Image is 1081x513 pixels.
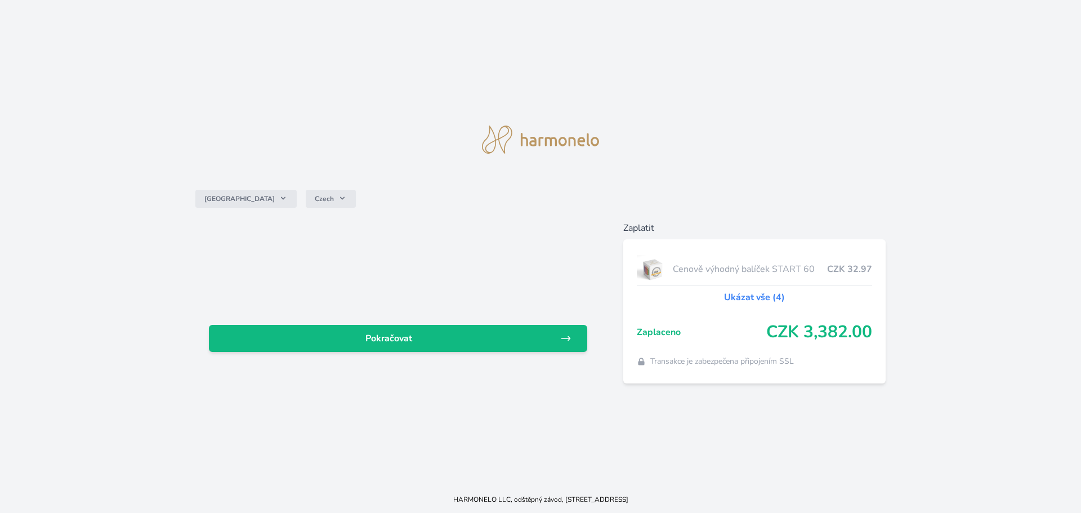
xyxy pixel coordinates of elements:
[195,190,297,208] button: [GEOGRAPHIC_DATA]
[637,325,767,339] span: Zaplaceno
[637,255,669,283] img: start.jpg
[766,322,872,342] span: CZK 3,382.00
[204,194,275,203] span: [GEOGRAPHIC_DATA]
[650,356,794,367] span: Transakce je zabezpečena připojením SSL
[218,332,560,345] span: Pokračovat
[306,190,356,208] button: Czech
[724,291,785,304] a: Ukázat vše (4)
[315,194,334,203] span: Czech
[209,325,587,352] a: Pokračovat
[623,221,886,235] h6: Zaplatit
[673,262,827,276] span: Cenově výhodný balíček START 60
[827,262,872,276] span: CZK 32.97
[482,126,599,154] img: logo.svg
